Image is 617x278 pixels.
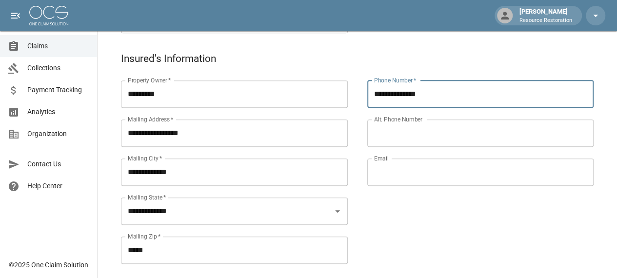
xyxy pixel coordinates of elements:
label: Mailing Address [128,115,173,123]
span: Analytics [27,107,89,117]
span: Collections [27,63,89,73]
label: Mailing State [128,193,166,201]
div: [PERSON_NAME] [516,7,576,24]
div: © 2025 One Claim Solution [9,260,88,270]
span: Claims [27,41,89,51]
p: Resource Restoration [519,17,572,25]
button: open drawer [6,6,25,25]
img: ocs-logo-white-transparent.png [29,6,68,25]
span: Organization [27,129,89,139]
label: Mailing Zip [128,232,161,240]
label: Property Owner [128,76,171,84]
span: Help Center [27,181,89,191]
label: Mailing City [128,154,162,162]
span: Payment Tracking [27,85,89,95]
label: Phone Number [374,76,416,84]
span: Contact Us [27,159,89,169]
button: Open [331,204,344,218]
label: Email [374,154,389,162]
label: Alt. Phone Number [374,115,422,123]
